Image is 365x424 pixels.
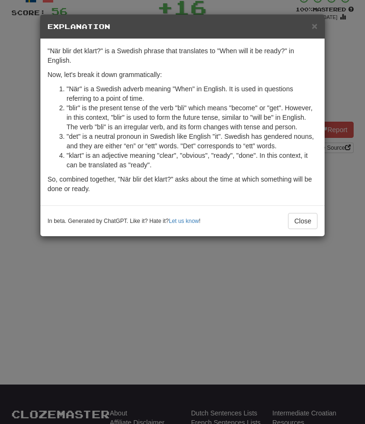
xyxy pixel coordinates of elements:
[67,151,317,170] li: "klart" is an adjective meaning "clear", "obvious", "ready", "done". In this context, it can be t...
[169,218,199,224] a: Let us know
[48,22,317,31] h5: Explanation
[312,21,317,31] button: Close
[288,213,317,229] button: Close
[48,46,317,65] p: "När blir det klart?" is a Swedish phrase that translates to "When will it be ready?" in English.
[48,217,201,225] small: In beta. Generated by ChatGPT. Like it? Hate it? !
[48,174,317,193] p: So, combined together, "När blir det klart?" asks about the time at which something will be done ...
[67,132,317,151] li: "det" is a neutral pronoun in Swedish like English "it". Swedish has gendered nouns, and they are...
[67,103,317,132] li: "blir" is the present tense of the verb "bli" which means "become" or "get". However, in this con...
[48,70,317,79] p: Now, let's break it down grammatically:
[312,20,317,31] span: ×
[67,84,317,103] li: "När" is a Swedish adverb meaning "When" in English. It is used in questions referring to a point...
